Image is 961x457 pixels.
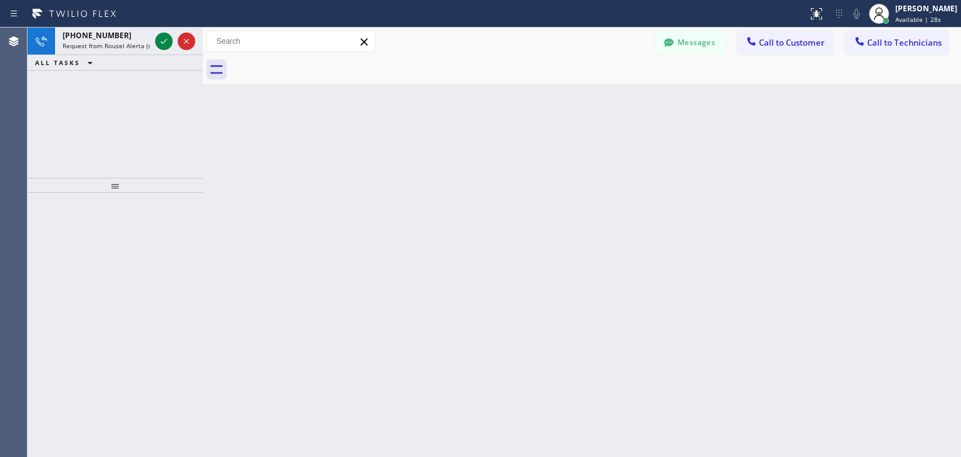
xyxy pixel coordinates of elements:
span: Call to Technicians [867,37,942,48]
button: Accept [155,33,173,50]
span: ALL TASKS [35,58,80,67]
button: ALL TASKS [28,55,105,70]
span: Available | 28s [895,15,941,24]
button: Messages [656,31,725,54]
span: Call to Customer [759,37,825,48]
div: [PERSON_NAME] [895,3,957,14]
span: Request from Rousel Alerta (direct) [63,41,168,50]
input: Search [207,31,375,51]
button: Call to Technicians [845,31,948,54]
button: Reject [178,33,195,50]
button: Mute [848,5,865,23]
span: [PHONE_NUMBER] [63,30,131,41]
button: Call to Customer [737,31,833,54]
